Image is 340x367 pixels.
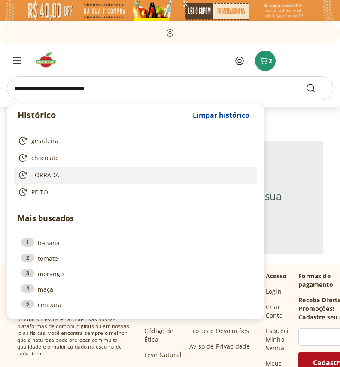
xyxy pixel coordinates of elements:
[21,284,250,294] a: 4maça
[21,269,34,277] div: 3
[31,188,48,197] span: PEITO
[17,309,131,357] span: Hortifruti é o seu vizinho especialista em produtos frescos e naturais. Nas nossas plataformas de...
[34,51,63,69] img: Hortifruti
[21,284,34,293] div: 4
[21,238,34,247] div: 1
[269,57,272,65] span: 2
[31,154,59,162] span: chocolate
[18,212,254,224] p: Mais buscados
[189,342,250,351] a: Aviso de Privacidade
[18,109,188,121] p: Histórico
[31,137,58,145] span: geladeira
[21,254,250,263] a: 2tomate
[266,303,291,320] a: Criar Conta
[31,171,59,179] span: TORRADA
[266,327,291,352] a: Esqueci Minha Senha
[188,105,254,125] button: Limpar histórico
[18,153,250,163] a: chocolate
[7,51,27,71] button: Menu
[18,136,250,146] a: geladeira
[21,254,34,262] div: 2
[21,269,250,278] a: 3morango
[306,83,326,93] button: Submit Search
[144,327,182,344] a: Código de Ética
[266,287,282,296] a: Login
[266,272,287,280] p: Acesso
[144,351,182,359] a: Leve Natural
[21,238,250,248] a: 1banana
[21,300,34,308] div: 5
[193,112,249,119] span: Limpar histórico
[189,327,249,335] a: Trocas e Devoluções
[255,51,276,71] button: Carrinho
[7,76,333,100] input: search
[18,170,250,180] a: TORRADA
[18,187,250,197] a: PEITO
[21,300,250,309] a: 5cenoura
